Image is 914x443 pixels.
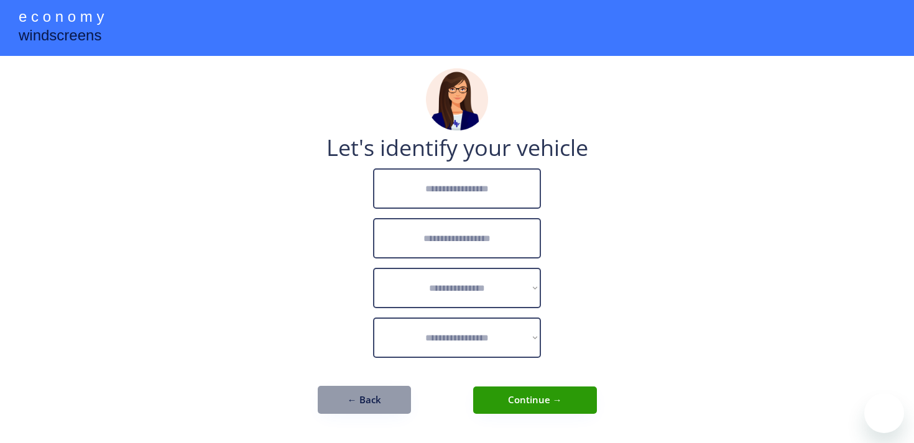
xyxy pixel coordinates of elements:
button: Continue → [473,386,597,414]
button: ← Back [318,386,411,414]
div: e c o n o m y [19,6,104,30]
iframe: Button to launch messaging window [864,393,904,433]
div: Let's identify your vehicle [326,137,588,159]
img: madeline.png [426,68,488,130]
div: windscreens [19,25,101,49]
